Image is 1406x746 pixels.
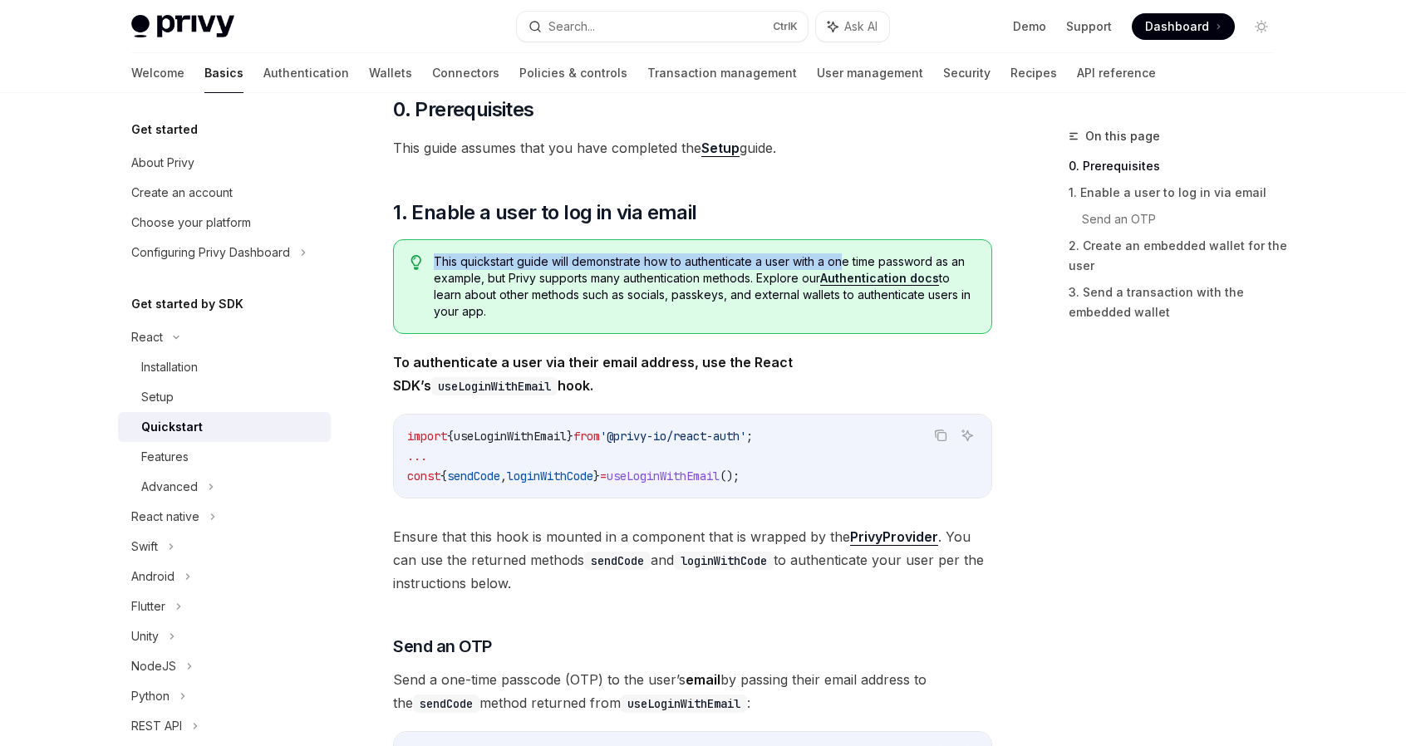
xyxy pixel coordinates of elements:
a: Authentication docs [820,271,939,286]
span: from [573,429,600,444]
span: ... [407,449,427,464]
a: Dashboard [1132,13,1235,40]
a: About Privy [118,148,331,178]
span: ; [746,429,753,444]
img: light logo [131,15,234,38]
a: Choose your platform [118,208,331,238]
div: React native [131,507,199,527]
a: API reference [1077,53,1156,93]
a: Create an account [118,178,331,208]
a: Policies & controls [519,53,627,93]
a: 2. Create an embedded wallet for the user [1069,233,1288,279]
span: { [440,469,447,483]
span: , [500,469,507,483]
span: import [407,429,447,444]
a: User management [817,53,923,93]
a: Connectors [432,53,499,93]
span: sendCode [447,469,500,483]
a: 3. Send a transaction with the embedded wallet [1069,279,1288,326]
span: { [447,429,454,444]
a: Basics [204,53,243,93]
a: Recipes [1010,53,1057,93]
code: loginWithCode [674,552,774,570]
div: Setup [141,387,174,407]
strong: email [686,671,720,688]
span: 0. Prerequisites [393,96,533,123]
span: const [407,469,440,483]
div: Flutter [131,596,165,616]
a: Authentication [263,53,349,93]
span: Send a one-time passcode (OTP) to the user’s by passing their email address to the method returne... [393,668,992,714]
span: Ask AI [844,18,878,35]
div: Create an account [131,183,233,203]
div: React [131,327,163,347]
span: (); [720,469,740,483]
div: Swift [131,537,158,557]
div: Installation [141,357,198,377]
a: 0. Prerequisites [1069,153,1288,179]
a: Transaction management [647,53,797,93]
div: REST API [131,716,182,736]
strong: To authenticate a user via their email address, use the React SDK’s hook. [393,354,793,394]
span: This guide assumes that you have completed the guide. [393,136,992,160]
span: Ensure that this hook is mounted in a component that is wrapped by the . You can use the returned... [393,525,992,595]
a: 1. Enable a user to log in via email [1069,179,1288,206]
a: Features [118,442,331,472]
code: sendCode [413,694,479,713]
div: Advanced [141,477,198,497]
button: Ask AI [956,425,978,446]
button: Ask AI [816,12,889,42]
a: Setup [701,140,740,157]
a: Setup [118,382,331,412]
div: NodeJS [131,656,176,676]
a: Support [1066,18,1112,35]
a: Demo [1013,18,1046,35]
a: Wallets [369,53,412,93]
div: Configuring Privy Dashboard [131,243,290,263]
a: Security [943,53,991,93]
span: loginWithCode [507,469,593,483]
span: '@privy-io/react-auth' [600,429,746,444]
button: Toggle dark mode [1248,13,1275,40]
span: 1. Enable a user to log in via email [393,199,696,226]
div: Quickstart [141,417,203,437]
h5: Get started by SDK [131,294,243,314]
span: Ctrl K [773,20,798,33]
a: Installation [118,352,331,382]
span: useLoginWithEmail [454,429,567,444]
h5: Get started [131,120,198,140]
span: On this page [1085,126,1160,146]
span: Dashboard [1145,18,1209,35]
a: Send an OTP [1082,206,1288,233]
span: } [567,429,573,444]
span: = [600,469,607,483]
svg: Tip [410,255,422,270]
code: sendCode [584,552,651,570]
span: } [593,469,600,483]
a: Welcome [131,53,184,93]
a: PrivyProvider [850,528,938,546]
div: Python [131,686,170,706]
div: Choose your platform [131,213,251,233]
button: Copy the contents from the code block [930,425,951,446]
button: Search...CtrlK [517,12,808,42]
span: This quickstart guide will demonstrate how to authenticate a user with a one time password as an ... [434,253,975,320]
div: Android [131,567,175,586]
a: Quickstart [118,412,331,442]
code: useLoginWithEmail [621,694,747,713]
div: About Privy [131,153,194,173]
div: Search... [548,17,595,37]
div: Features [141,447,189,467]
code: useLoginWithEmail [431,377,558,395]
span: useLoginWithEmail [607,469,720,483]
span: Send an OTP [393,635,492,658]
div: Unity [131,626,159,646]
